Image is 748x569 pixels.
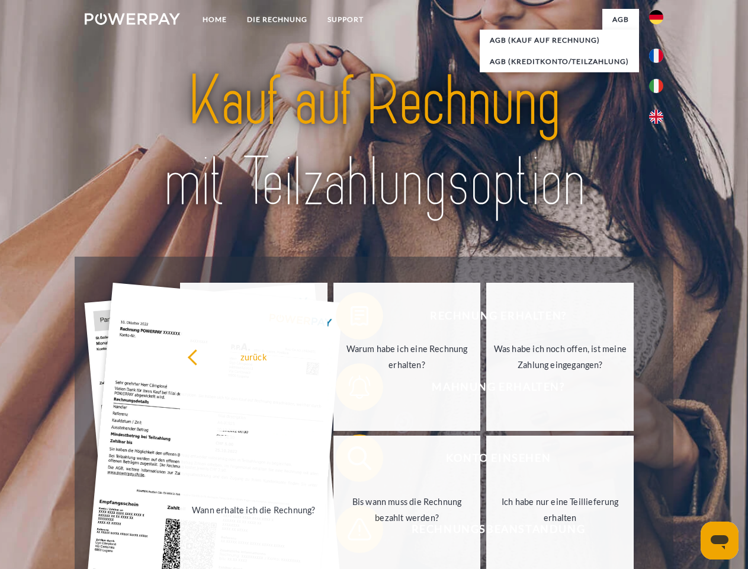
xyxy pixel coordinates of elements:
a: Was habe ich noch offen, ist meine Zahlung eingegangen? [486,283,634,431]
img: it [649,79,663,93]
div: Warum habe ich eine Rechnung erhalten? [341,341,474,373]
iframe: Schaltfläche zum Öffnen des Messaging-Fensters [701,522,739,560]
div: Wann erhalte ich die Rechnung? [187,501,320,517]
a: DIE RECHNUNG [237,9,317,30]
img: fr [649,49,663,63]
a: Home [192,9,237,30]
div: Bis wann muss die Rechnung bezahlt werden? [341,494,474,526]
img: en [649,110,663,124]
a: SUPPORT [317,9,374,30]
img: logo-powerpay-white.svg [85,13,180,25]
img: title-powerpay_de.svg [113,57,635,227]
a: AGB (Kreditkonto/Teilzahlung) [480,51,639,72]
div: Was habe ich noch offen, ist meine Zahlung eingegangen? [493,341,627,373]
img: de [649,10,663,24]
div: zurück [187,349,320,365]
a: agb [602,9,639,30]
div: Ich habe nur eine Teillieferung erhalten [493,494,627,526]
a: AGB (Kauf auf Rechnung) [480,30,639,51]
